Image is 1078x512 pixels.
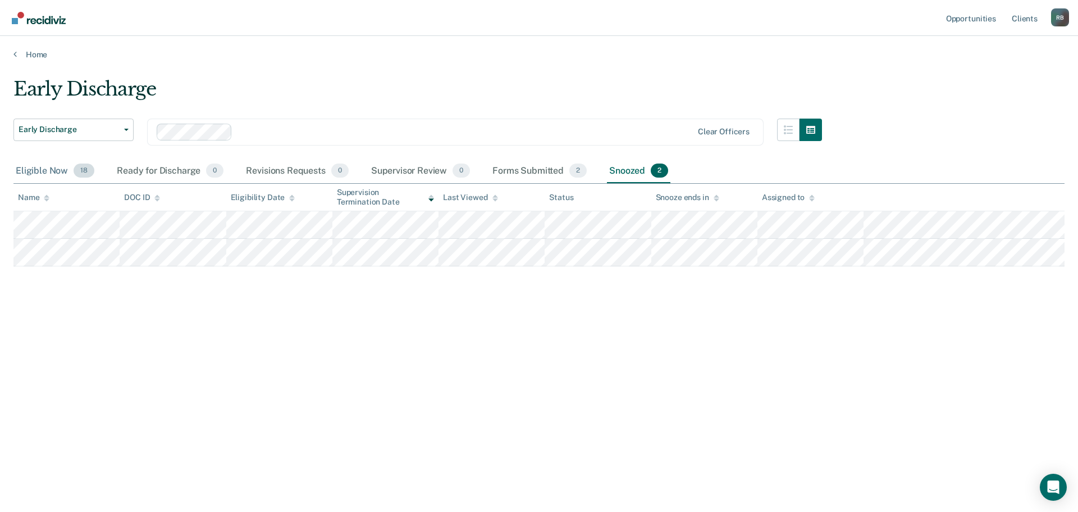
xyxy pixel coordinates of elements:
div: Assigned to [762,193,815,202]
div: Eligible Now18 [13,159,97,184]
div: Last Viewed [443,193,497,202]
span: 18 [74,164,94,178]
div: Supervisor Review0 [369,159,473,184]
div: DOC ID [124,193,160,202]
div: Snooze ends in [656,193,719,202]
div: Revisions Requests0 [244,159,350,184]
span: 2 [651,164,668,178]
div: Eligibility Date [231,193,295,202]
img: Recidiviz [12,12,66,24]
div: Early Discharge [13,78,822,110]
span: 0 [331,164,349,178]
div: Clear officers [698,127,750,137]
span: 0 [453,164,470,178]
div: Ready for Discharge0 [115,159,226,184]
button: Profile dropdown button [1051,8,1069,26]
div: Supervision Termination Date [337,188,434,207]
div: Forms Submitted2 [490,159,589,184]
div: Open Intercom Messenger [1040,474,1067,501]
span: 2 [569,164,587,178]
button: Early Discharge [13,119,134,141]
a: Home [13,49,1065,60]
div: Snoozed2 [607,159,670,184]
div: Status [549,193,573,202]
div: Name [18,193,49,202]
span: 0 [206,164,223,178]
div: R B [1051,8,1069,26]
span: Early Discharge [19,125,120,134]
